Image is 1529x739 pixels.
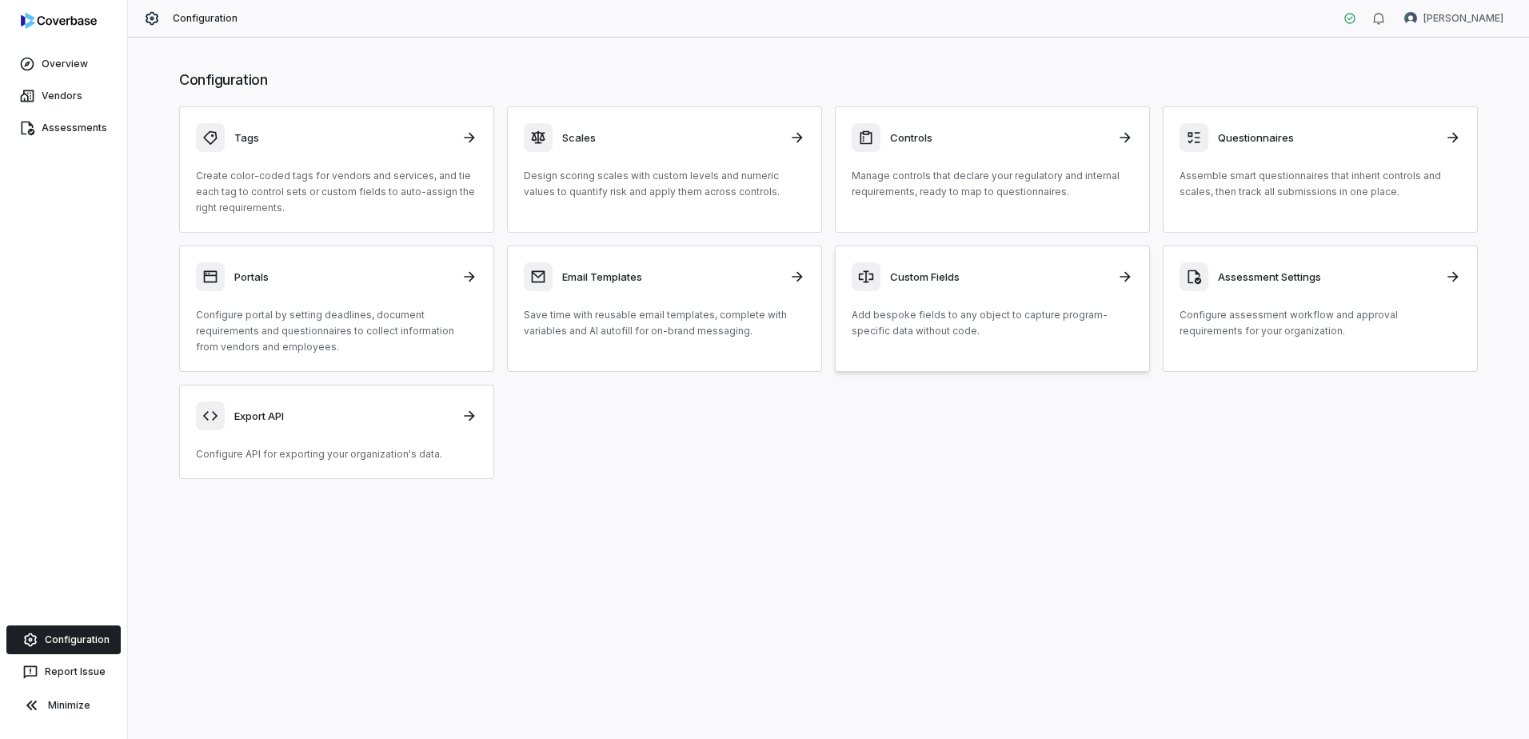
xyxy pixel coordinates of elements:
[852,307,1133,339] p: Add bespoke fields to any object to capture program-specific data without code.
[1163,246,1478,372] a: Assessment SettingsConfigure assessment workflow and approval requirements for your organization.
[1404,12,1417,25] img: Brian Anderson avatar
[890,130,1108,145] h3: Controls
[507,246,822,372] a: Email TemplatesSave time with reusable email templates, complete with variables and AI autofill f...
[1180,307,1461,339] p: Configure assessment workflow and approval requirements for your organization.
[1395,6,1513,30] button: Brian Anderson avatar[PERSON_NAME]
[196,446,477,462] p: Configure API for exporting your organization's data.
[179,246,494,372] a: PortalsConfigure portal by setting deadlines, document requirements and questionnaires to collect...
[3,50,124,78] a: Overview
[6,657,121,686] button: Report Issue
[234,409,452,423] h3: Export API
[1218,270,1435,284] h3: Assessment Settings
[562,130,780,145] h3: Scales
[21,13,97,29] img: logo-D7KZi-bG.svg
[179,70,1478,90] h1: Configuration
[1163,106,1478,233] a: QuestionnairesAssemble smart questionnaires that inherit controls and scales, then track all subm...
[1218,130,1435,145] h3: Questionnaires
[6,625,121,654] a: Configuration
[196,168,477,216] p: Create color-coded tags for vendors and services, and tie each tag to control sets or custom fiel...
[179,106,494,233] a: TagsCreate color-coded tags for vendors and services, and tie each tag to control sets or custom ...
[234,130,452,145] h3: Tags
[1423,12,1503,25] span: [PERSON_NAME]
[6,689,121,721] button: Minimize
[524,168,805,200] p: Design scoring scales with custom levels and numeric values to quantify risk and apply them acros...
[524,307,805,339] p: Save time with reusable email templates, complete with variables and AI autofill for on-brand mes...
[196,307,477,355] p: Configure portal by setting deadlines, document requirements and questionnaires to collect inform...
[3,82,124,110] a: Vendors
[835,106,1150,233] a: ControlsManage controls that declare your regulatory and internal requirements, ready to map to q...
[852,168,1133,200] p: Manage controls that declare your regulatory and internal requirements, ready to map to questionn...
[234,270,452,284] h3: Portals
[179,385,494,479] a: Export APIConfigure API for exporting your organization's data.
[507,106,822,233] a: ScalesDesign scoring scales with custom levels and numeric values to quantify risk and apply them...
[835,246,1150,372] a: Custom FieldsAdd bespoke fields to any object to capture program-specific data without code.
[3,114,124,142] a: Assessments
[173,12,238,25] span: Configuration
[562,270,780,284] h3: Email Templates
[890,270,1108,284] h3: Custom Fields
[1180,168,1461,200] p: Assemble smart questionnaires that inherit controls and scales, then track all submissions in one...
